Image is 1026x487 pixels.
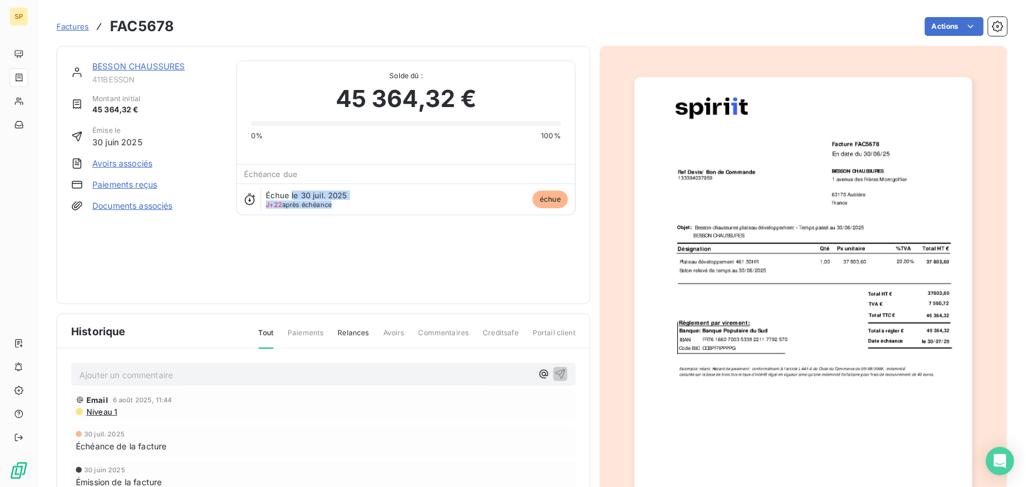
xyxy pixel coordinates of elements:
[244,169,298,179] span: Échéance due
[86,395,108,405] span: Email
[113,396,172,403] span: 6 août 2025, 11:44
[92,200,173,212] a: Documents associés
[533,328,576,348] span: Portail client
[986,447,1014,475] div: Open Intercom Messenger
[92,125,142,136] span: Émise le
[266,201,332,208] span: après échéance
[337,328,369,348] span: Relances
[56,22,89,31] span: Factures
[9,7,28,26] div: SP
[266,201,282,209] span: J+22
[92,94,141,104] span: Montant initial
[336,81,477,116] span: 45 364,32 €
[92,179,157,191] a: Paiements reçus
[56,21,89,32] a: Factures
[288,328,323,348] span: Paiements
[925,17,984,36] button: Actions
[92,104,141,116] span: 45 364,32 €
[483,328,519,348] span: Creditsafe
[110,16,174,37] h3: FAC5678
[419,328,469,348] span: Commentaires
[92,61,185,71] a: BESSON CHAUSSURES
[92,75,222,84] span: 411BESSON
[266,191,347,200] span: Échue le 30 juil. 2025
[71,323,126,339] span: Historique
[383,328,405,348] span: Avoirs
[533,191,568,208] span: échue
[84,431,125,438] span: 30 juil. 2025
[76,440,166,452] span: Échéance de la facture
[9,461,28,480] img: Logo LeanPay
[92,158,152,169] a: Avoirs associés
[85,407,117,416] span: Niveau 1
[541,131,561,141] span: 100%
[92,136,142,148] span: 30 juin 2025
[259,328,274,349] span: Tout
[251,71,561,81] span: Solde dû :
[84,466,125,473] span: 30 juin 2025
[251,131,263,141] span: 0%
